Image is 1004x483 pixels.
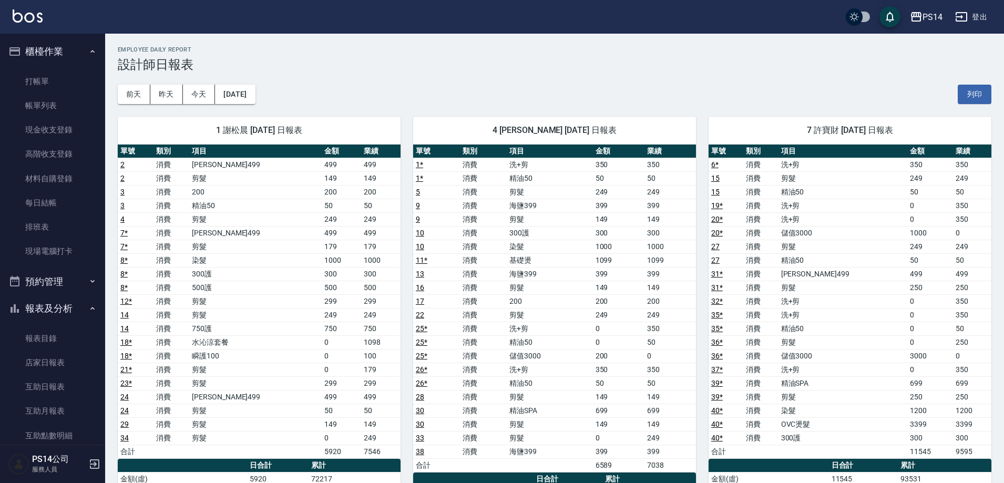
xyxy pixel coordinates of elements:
[361,308,401,322] td: 249
[361,145,401,158] th: 業績
[413,145,460,158] th: 單號
[907,349,953,363] td: 3000
[953,322,991,335] td: 50
[507,171,593,185] td: 精油50
[743,267,778,281] td: 消費
[322,199,361,212] td: 50
[593,281,644,294] td: 149
[189,171,322,185] td: 剪髮
[189,145,322,158] th: 項目
[361,363,401,376] td: 179
[460,281,507,294] td: 消費
[4,191,101,215] a: 每日結帳
[460,212,507,226] td: 消費
[778,376,907,390] td: 精油SPA
[361,267,401,281] td: 300
[153,390,189,404] td: 消費
[593,322,644,335] td: 0
[743,294,778,308] td: 消費
[4,351,101,375] a: 店家日報表
[593,376,644,390] td: 50
[32,454,86,465] h5: PS14公司
[907,376,953,390] td: 699
[416,393,424,401] a: 28
[593,294,644,308] td: 200
[361,349,401,363] td: 100
[507,376,593,390] td: 精油50
[709,145,991,459] table: a dense table
[4,167,101,191] a: 材料自購登錄
[460,171,507,185] td: 消費
[778,185,907,199] td: 精油50
[593,335,644,349] td: 0
[413,145,696,472] table: a dense table
[711,242,720,251] a: 27
[507,158,593,171] td: 洗+剪
[150,85,183,104] button: 昨天
[13,9,43,23] img: Logo
[322,253,361,267] td: 1000
[460,349,507,363] td: 消費
[322,294,361,308] td: 299
[189,335,322,349] td: 水沁涼套餐
[644,363,696,376] td: 350
[953,199,991,212] td: 350
[743,363,778,376] td: 消費
[460,376,507,390] td: 消費
[8,454,29,475] img: Person
[644,185,696,199] td: 249
[118,46,991,53] h2: Employee Daily Report
[644,294,696,308] td: 200
[907,171,953,185] td: 249
[778,145,907,158] th: 項目
[460,158,507,171] td: 消費
[120,420,129,428] a: 29
[416,297,424,305] a: 17
[778,171,907,185] td: 剪髮
[215,85,255,104] button: [DATE]
[644,212,696,226] td: 149
[507,185,593,199] td: 剪髮
[322,185,361,199] td: 200
[743,281,778,294] td: 消費
[644,390,696,404] td: 149
[507,322,593,335] td: 洗+剪
[507,390,593,404] td: 剪髮
[644,199,696,212] td: 399
[507,212,593,226] td: 剪髮
[778,226,907,240] td: 儲值3000
[507,294,593,308] td: 200
[416,434,424,442] a: 33
[460,335,507,349] td: 消費
[322,171,361,185] td: 149
[189,158,322,171] td: [PERSON_NAME]499
[507,240,593,253] td: 染髮
[416,188,420,196] a: 5
[593,267,644,281] td: 399
[189,349,322,363] td: 瞬護100
[153,171,189,185] td: 消費
[953,294,991,308] td: 350
[743,349,778,363] td: 消費
[906,6,947,28] button: PS14
[416,215,420,223] a: 9
[907,253,953,267] td: 50
[153,308,189,322] td: 消費
[507,267,593,281] td: 海鹽399
[4,326,101,351] a: 報表目錄
[743,212,778,226] td: 消費
[4,118,101,142] a: 現金收支登錄
[416,406,424,415] a: 30
[907,390,953,404] td: 250
[593,212,644,226] td: 149
[644,253,696,267] td: 1099
[778,363,907,376] td: 洗+剪
[416,242,424,251] a: 10
[743,158,778,171] td: 消費
[644,335,696,349] td: 50
[361,171,401,185] td: 149
[907,199,953,212] td: 0
[593,240,644,253] td: 1000
[953,240,991,253] td: 249
[923,11,942,24] div: PS14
